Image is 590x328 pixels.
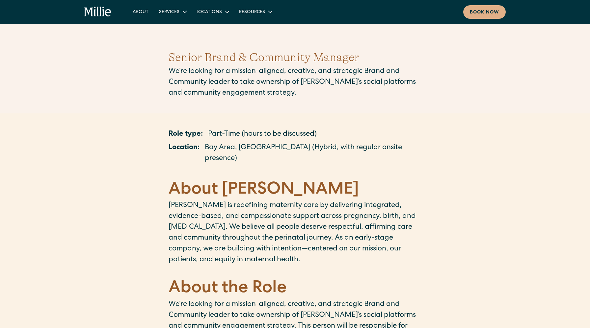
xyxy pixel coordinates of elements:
[169,129,203,140] p: Role type:
[169,280,287,297] strong: About the Role
[159,9,179,16] div: Services
[169,200,421,266] p: [PERSON_NAME] is redefining maternity care by delivering integrated, evidence-based, and compassi...
[234,6,277,17] div: Resources
[197,9,222,16] div: Locations
[169,182,359,199] strong: About [PERSON_NAME]
[205,143,421,164] p: Bay Area, [GEOGRAPHIC_DATA] (Hybrid, with regular onsite presence)
[84,7,112,17] a: home
[169,167,421,178] p: ‍
[463,5,506,19] a: Book now
[169,49,421,66] h1: Senior Brand & Community Manager
[191,6,234,17] div: Locations
[154,6,191,17] div: Services
[127,6,154,17] a: About
[169,266,421,276] p: ‍
[169,66,421,99] p: We’re looking for a mission-aligned, creative, and strategic Brand and Community leader to take o...
[169,143,200,164] p: Location:
[470,9,499,16] div: Book now
[239,9,265,16] div: Resources
[208,129,317,140] p: Part-Time (hours to be discussed)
